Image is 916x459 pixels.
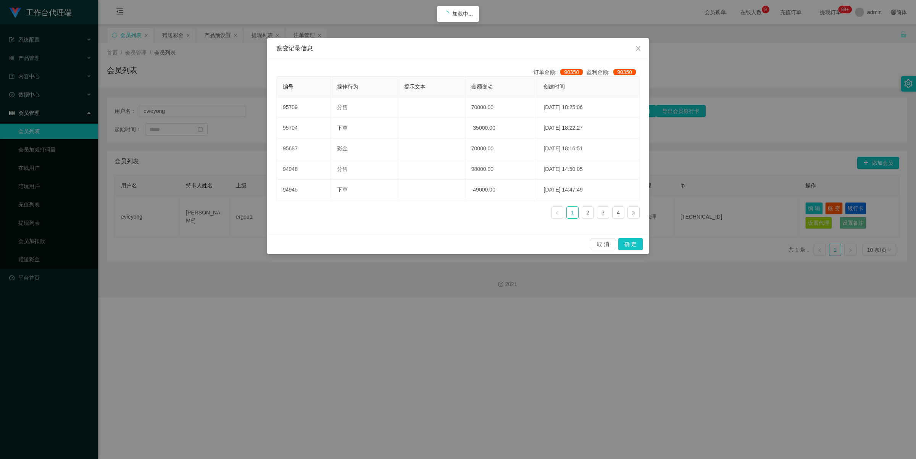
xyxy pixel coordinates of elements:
td: 94948 [277,159,331,180]
li: 2 [582,206,594,219]
i: 图标: left [555,211,560,215]
td: 彩金 [331,139,398,159]
td: [DATE] 14:50:05 [537,159,640,180]
span: 创建时间 [543,84,565,90]
td: [DATE] 18:25:06 [537,97,640,118]
td: 95687 [277,139,331,159]
i: 图标: close [635,45,641,52]
button: 取 消 [591,238,615,250]
a: 2 [582,207,593,218]
span: 金额变动 [471,84,493,90]
span: 操作行为 [337,84,358,90]
span: 90350 [560,69,583,75]
td: [DATE] 18:22:27 [537,118,640,139]
a: 1 [567,207,578,218]
div: 订单金额: [534,68,587,76]
li: 1 [566,206,579,219]
a: 4 [613,207,624,218]
i: icon: loading [443,11,449,17]
button: Close [627,38,649,60]
td: 70000.00 [465,97,538,118]
td: 95704 [277,118,331,139]
td: -49000.00 [465,180,538,200]
td: 下单 [331,118,398,139]
li: 上一页 [551,206,563,219]
td: 70000.00 [465,139,538,159]
i: 图标: right [631,211,636,215]
td: 94945 [277,180,331,200]
li: 3 [597,206,609,219]
td: 95709 [277,97,331,118]
span: 编号 [283,84,294,90]
div: 账变记录信息 [276,44,640,53]
span: 提示文本 [404,84,426,90]
td: 98000.00 [465,159,538,180]
a: 3 [597,207,609,218]
span: 90350 [613,69,636,75]
td: 分售 [331,159,398,180]
button: 确 定 [618,238,643,250]
li: 4 [612,206,624,219]
td: 分售 [331,97,398,118]
td: [DATE] 18:16:51 [537,139,640,159]
td: -35000.00 [465,118,538,139]
td: [DATE] 14:47:49 [537,180,640,200]
span: 加载中... [452,11,473,17]
td: 下单 [331,180,398,200]
li: 下一页 [627,206,640,219]
div: 盈利金额: [587,68,640,76]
